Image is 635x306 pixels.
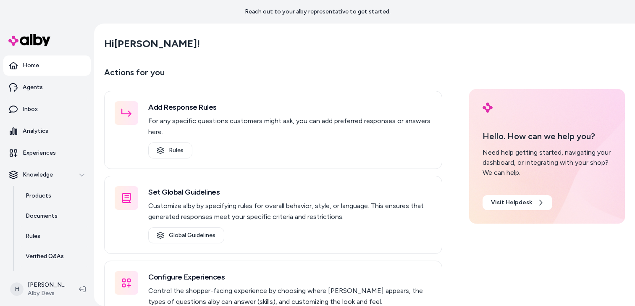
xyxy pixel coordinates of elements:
[148,200,432,222] p: Customize alby by specifying rules for overall behavior, style, or language. This ensures that ge...
[148,227,224,243] a: Global Guidelines
[148,116,432,137] p: For any specific questions customers might ask, you can add preferred responses or answers here.
[26,252,64,261] p: Verified Q&As
[26,192,51,200] p: Products
[483,130,611,142] p: Hello. How can we help you?
[5,276,72,303] button: H[PERSON_NAME]Alby Devs
[17,246,91,266] a: Verified Q&As
[28,289,66,298] span: Alby Devs
[8,34,50,46] img: alby Logo
[3,55,91,76] a: Home
[3,77,91,98] a: Agents
[245,8,391,16] p: Reach out to your alby representative to get started.
[28,281,66,289] p: [PERSON_NAME]
[23,149,56,157] p: Experiences
[148,186,432,198] h3: Set Global Guidelines
[17,186,91,206] a: Products
[26,232,40,240] p: Rules
[104,37,200,50] h2: Hi [PERSON_NAME] !
[10,282,24,296] span: H
[23,127,48,135] p: Analytics
[17,226,91,246] a: Rules
[483,195,552,210] a: Visit Helpdesk
[23,105,38,113] p: Inbox
[23,61,39,70] p: Home
[148,101,432,113] h3: Add Response Rules
[17,206,91,226] a: Documents
[104,66,442,86] p: Actions for you
[3,121,91,141] a: Analytics
[3,143,91,163] a: Experiences
[148,142,192,158] a: Rules
[3,99,91,119] a: Inbox
[26,212,58,220] p: Documents
[23,171,53,179] p: Knowledge
[148,271,432,283] h3: Configure Experiences
[3,165,91,185] button: Knowledge
[23,83,43,92] p: Agents
[483,148,611,178] div: Need help getting started, navigating your dashboard, or integrating with your shop? We can help.
[483,103,493,113] img: alby Logo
